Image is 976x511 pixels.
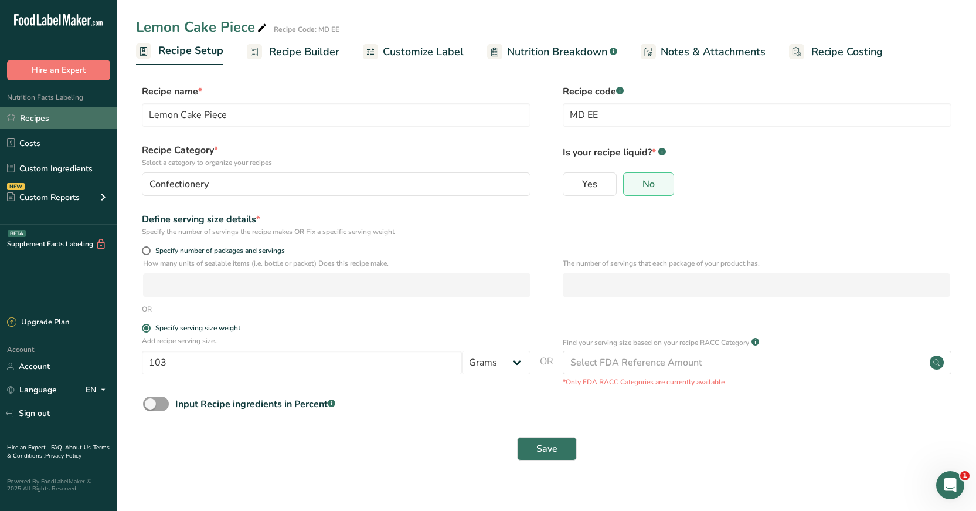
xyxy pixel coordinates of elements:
[563,258,950,269] p: The number of servings that each package of your product has.
[536,442,557,456] span: Save
[563,84,951,99] label: Recipe code
[51,444,65,452] a: FAQ .
[811,44,883,60] span: Recipe Costing
[247,39,339,65] a: Recipe Builder
[563,337,749,348] p: Find your serving size based on your recipe RACC Category
[563,377,951,387] p: *Only FDA RACC Categories are currently available
[151,246,285,255] span: Specify number of packages and servings
[149,177,209,191] span: Confectionery
[563,143,951,160] p: Is your recipe liquid?
[86,383,110,397] div: EN
[363,39,464,65] a: Customize Label
[142,143,530,168] label: Recipe Category
[7,60,110,80] button: Hire an Expert
[136,38,223,66] a: Recipe Setup
[142,172,530,196] button: Confectionery
[143,258,530,269] p: How many units of sealable items (i.e. bottle or packet) Does this recipe make.
[142,84,530,99] label: Recipe name
[142,351,462,374] input: Type your serving size here
[7,444,110,460] a: Terms & Conditions .
[507,44,607,60] span: Nutrition Breakdown
[175,397,335,411] div: Input Recipe ingredients in Percent
[274,24,339,35] div: Recipe Code: MD EE
[142,336,530,346] p: Add recipe serving size..
[142,103,530,127] input: Type your recipe name here
[142,157,530,168] p: Select a category to organize your recipes
[136,16,269,38] div: Lemon Cake Piece
[7,183,25,190] div: NEW
[487,39,617,65] a: Nutrition Breakdown
[540,354,553,387] span: OR
[642,178,655,190] span: No
[582,178,597,190] span: Yes
[570,356,702,370] div: Select FDA Reference Amount
[7,191,80,204] div: Custom Reports
[563,103,951,127] input: Type your recipe code here
[155,324,240,333] div: Specify serving size weight
[142,304,152,314] div: OR
[45,452,81,460] a: Privacy Policy
[960,471,970,480] span: 1
[641,39,766,65] a: Notes & Attachments
[65,444,93,452] a: About Us .
[517,437,577,461] button: Save
[936,471,964,499] iframe: Intercom live chat
[7,478,110,492] div: Powered By FoodLabelMaker © 2025 All Rights Reserved
[8,230,26,237] div: BETA
[142,212,530,226] div: Define serving size details
[158,43,223,59] span: Recipe Setup
[142,226,530,237] div: Specify the number of servings the recipe makes OR Fix a specific serving weight
[7,317,69,329] div: Upgrade Plan
[7,444,49,452] a: Hire an Expert .
[789,39,883,65] a: Recipe Costing
[7,380,57,400] a: Language
[383,44,464,60] span: Customize Label
[661,44,766,60] span: Notes & Attachments
[269,44,339,60] span: Recipe Builder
